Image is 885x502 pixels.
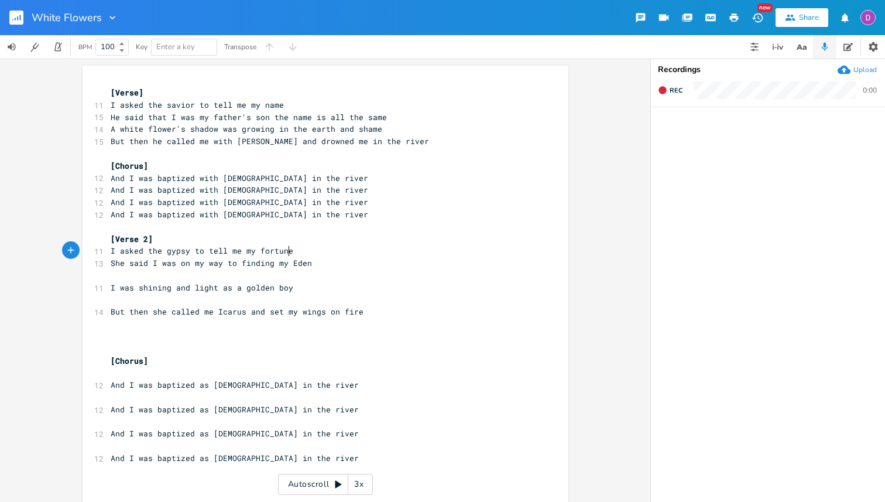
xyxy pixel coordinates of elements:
[838,63,877,76] button: Upload
[776,8,828,27] button: Share
[863,87,877,94] div: 0:00
[111,404,359,415] span: And I was baptized as [DEMOGRAPHIC_DATA] in the river
[348,474,369,495] div: 3x
[111,356,148,366] span: [Chorus]
[111,136,429,146] span: But then he called me with [PERSON_NAME] and drowned me in the river
[111,173,368,183] span: And I was baptized with [DEMOGRAPHIC_DATA] in the river
[111,306,363,317] span: But then she called me Icarus and set my wings on fire
[111,185,368,195] span: And I was baptized with [DEMOGRAPHIC_DATA] in the river
[111,209,368,220] span: And I was baptized with [DEMOGRAPHIC_DATA] in the river
[670,86,682,95] span: Rec
[278,474,373,495] div: Autoscroll
[111,124,382,134] span: A white flower's shadow was growing in the earth and shame
[111,380,359,390] span: And I was baptized as [DEMOGRAPHIC_DATA] in the river
[111,87,143,98] span: [Verse]
[757,4,773,12] div: New
[111,234,153,244] span: [Verse 2]
[860,10,876,25] img: Dylan
[32,12,102,23] span: White Flowers
[111,258,312,268] span: She said I was on my way to finding my Eden
[853,65,877,74] div: Upload
[136,43,147,50] div: Key
[799,12,819,23] div: Share
[111,100,284,110] span: I asked the savior to tell me my name
[111,282,293,293] span: I was shining and light as a golden boy
[111,245,293,256] span: I asked the gypsy to tell me my fortune
[111,453,359,463] span: And I was baptized as [DEMOGRAPHIC_DATA] in the river
[111,160,148,171] span: [Chorus]
[78,44,92,50] div: BPM
[156,42,195,52] span: Enter a key
[111,112,387,122] span: He said that I was my father's son the name is all the same
[111,428,359,439] span: And I was baptized as [DEMOGRAPHIC_DATA] in the river
[653,81,687,100] button: Rec
[658,66,878,74] div: Recordings
[111,197,368,207] span: And I was baptized with [DEMOGRAPHIC_DATA] in the river
[224,43,256,50] div: Transpose
[746,7,769,28] button: New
